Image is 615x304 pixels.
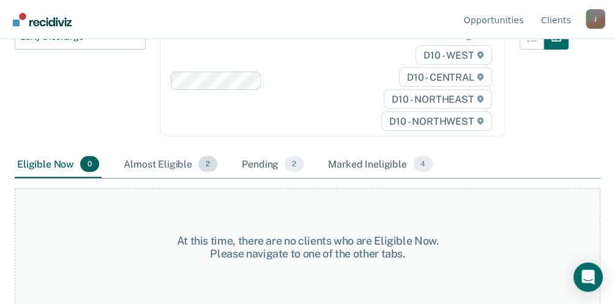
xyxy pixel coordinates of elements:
span: D10 - WEST [416,45,491,65]
div: Open Intercom Messenger [573,262,603,292]
span: 2 [285,156,304,172]
div: Almost Eligible2 [121,151,220,178]
span: D10 - NORTHWEST [381,111,491,131]
span: 0 [80,156,99,172]
div: Pending2 [239,151,306,178]
button: Profile dropdown button [586,9,605,29]
div: J [586,9,605,29]
span: 2 [198,156,217,172]
span: 4 [413,156,433,172]
div: At this time, there are no clients who are Eligible Now. Please navigate to one of the other tabs. [162,234,454,261]
span: D10 - NORTHEAST [384,89,491,109]
div: Marked Ineligible4 [326,151,435,178]
img: Recidiviz [13,13,72,26]
div: Eligible Now0 [15,151,102,178]
span: D10 - CENTRAL [399,67,492,87]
